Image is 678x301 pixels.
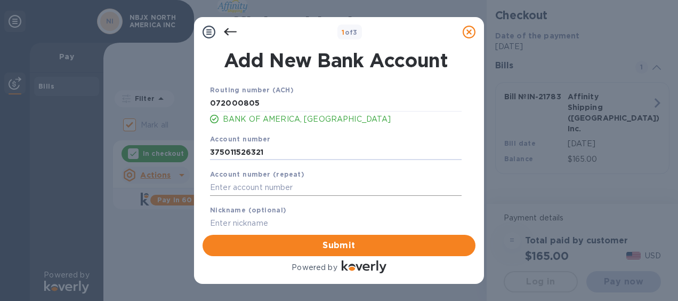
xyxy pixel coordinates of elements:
input: Enter routing number [210,96,462,112]
span: 1 [342,28,344,36]
b: Routing number (ACH) [210,86,294,94]
b: Account number (repeat) [210,170,304,178]
b: Nickname (optional) [210,206,287,214]
span: Submit [211,239,467,252]
input: Enter account number [210,180,462,196]
input: Enter nickname [210,216,462,232]
b: of 3 [342,28,358,36]
h1: Add New Bank Account [204,49,468,72]
p: Powered by [292,262,337,273]
b: Account number [210,135,271,143]
p: BANK OF AMERICA, [GEOGRAPHIC_DATA] [223,114,462,125]
input: Enter account number [210,144,462,160]
button: Submit [203,235,475,256]
img: Logo [342,260,386,273]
